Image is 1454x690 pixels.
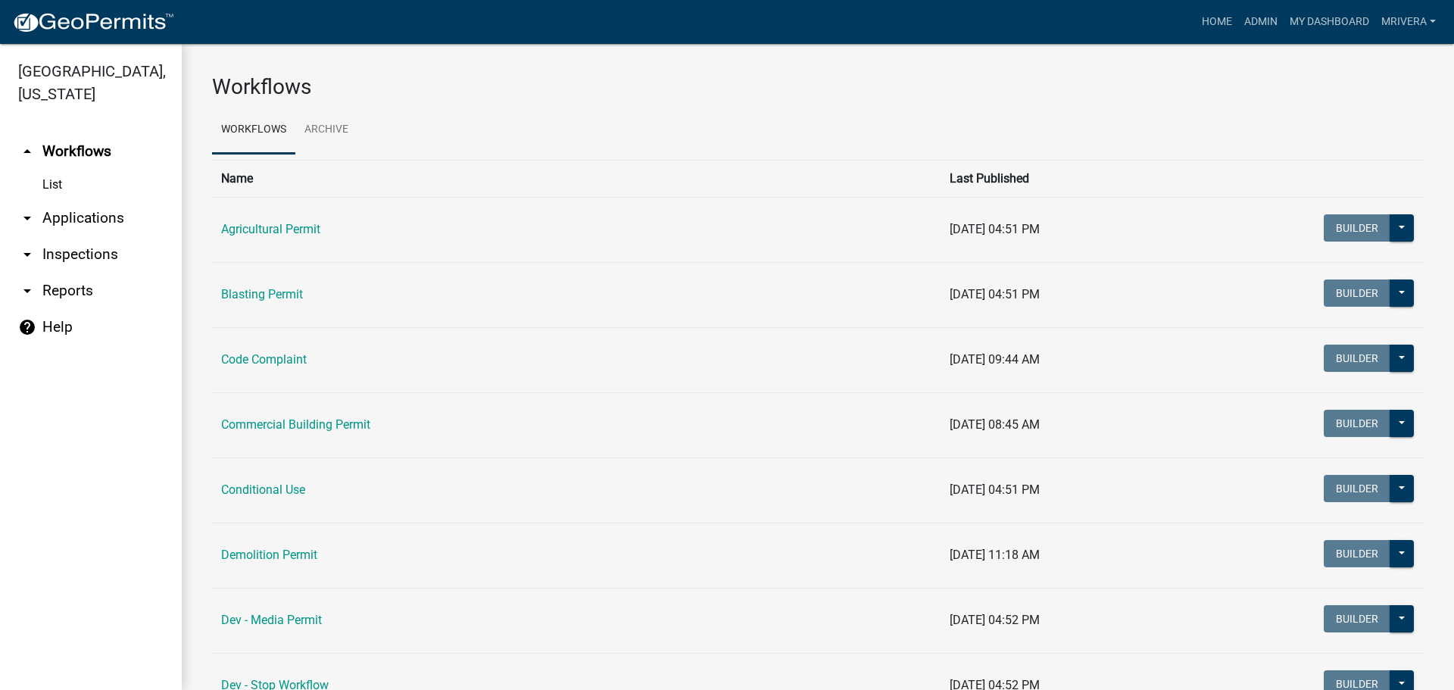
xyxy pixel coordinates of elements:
i: arrow_drop_down [18,209,36,227]
a: Commercial Building Permit [221,417,370,432]
a: Conditional Use [221,482,305,497]
a: Workflows [212,106,295,155]
button: Builder [1324,214,1390,242]
a: Blasting Permit [221,287,303,301]
a: Admin [1238,8,1284,36]
a: mrivera [1375,8,1442,36]
button: Builder [1324,475,1390,502]
a: Archive [295,106,357,155]
button: Builder [1324,540,1390,567]
a: Code Complaint [221,352,307,367]
i: help [18,318,36,336]
span: [DATE] 08:45 AM [950,417,1040,432]
a: My Dashboard [1284,8,1375,36]
i: arrow_drop_down [18,245,36,264]
span: [DATE] 04:51 PM [950,482,1040,497]
i: arrow_drop_down [18,282,36,300]
i: arrow_drop_up [18,142,36,161]
th: Name [212,160,941,197]
button: Builder [1324,410,1390,437]
span: [DATE] 09:44 AM [950,352,1040,367]
button: Builder [1324,605,1390,632]
a: Agricultural Permit [221,222,320,236]
span: [DATE] 04:52 PM [950,613,1040,627]
span: [DATE] 04:51 PM [950,287,1040,301]
th: Last Published [941,160,1181,197]
span: [DATE] 11:18 AM [950,548,1040,562]
a: Dev - Media Permit [221,613,322,627]
button: Builder [1324,279,1390,307]
span: [DATE] 04:51 PM [950,222,1040,236]
h3: Workflows [212,74,1424,100]
a: Home [1196,8,1238,36]
button: Builder [1324,345,1390,372]
a: Demolition Permit [221,548,317,562]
